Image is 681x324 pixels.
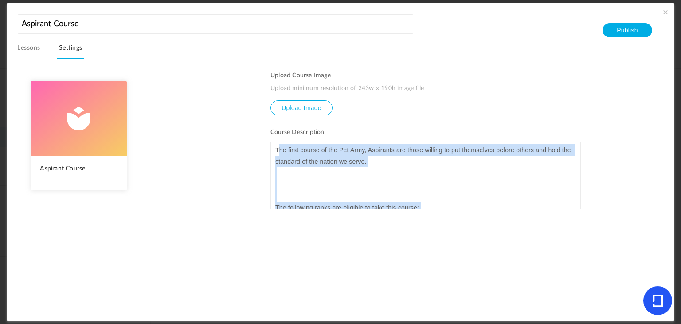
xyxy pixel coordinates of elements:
[275,144,576,167] p: The first course of the Pet Army, Aspirants are those willing to put themselves before others and...
[270,72,581,79] h3: Upload Course Image
[31,81,127,156] img: default-pink.svg
[40,165,118,173] h2: Aspirant Course
[270,100,333,115] button: Upload Image
[270,85,581,92] p: Upload minimum resolution of 243w x 190h image file
[16,42,42,59] a: Lessons
[57,42,84,59] a: Settings
[270,129,581,136] h3: Course Description
[275,202,576,213] p: The following ranks are eligible to take this course:
[603,23,652,37] button: Publish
